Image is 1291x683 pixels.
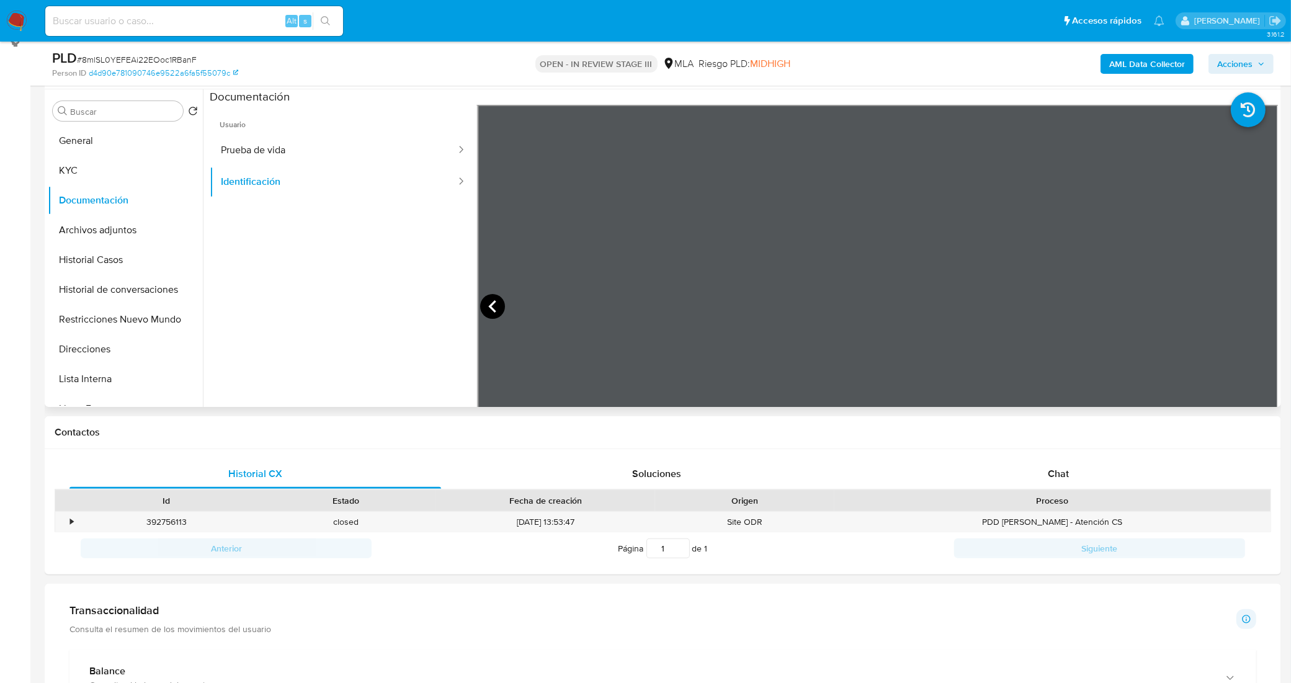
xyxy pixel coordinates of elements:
span: Accesos rápidos [1072,14,1141,27]
button: Historial Casos [48,245,203,275]
span: Alt [287,15,297,27]
span: 1 [705,542,708,555]
div: Site ODR [655,512,834,532]
span: MIDHIGH [751,56,791,71]
div: 392756113 [77,512,256,532]
span: Soluciones [632,466,681,481]
button: Direcciones [48,334,203,364]
button: Buscar [58,106,68,116]
input: Buscar usuario o caso... [45,13,343,29]
button: Listas Externas [48,394,203,424]
h1: Contactos [55,426,1271,439]
button: KYC [48,156,203,185]
button: General [48,126,203,156]
div: Origen [664,494,826,507]
span: 3.161.2 [1267,29,1285,39]
span: # 8mlSL0YEFEAi22EOoc1RBanF [77,53,197,66]
div: PDD [PERSON_NAME] - Atención CS [834,512,1271,532]
button: Archivos adjuntos [48,215,203,245]
b: Person ID [52,68,86,79]
span: Historial CX [228,466,282,481]
b: PLD [52,48,77,68]
div: Id [86,494,248,507]
button: AML Data Collector [1101,54,1194,74]
span: Acciones [1217,54,1253,74]
span: s [303,15,307,27]
div: Proceso [843,494,1262,507]
div: Estado [265,494,427,507]
button: Anterior [81,538,372,558]
button: Lista Interna [48,364,203,394]
button: Historial de conversaciones [48,275,203,305]
div: closed [256,512,436,532]
b: AML Data Collector [1109,54,1185,74]
a: d4d90e781090746e9522a6fa5f55079c [89,68,238,79]
a: Notificaciones [1154,16,1164,26]
button: search-icon [313,12,338,30]
button: Volver al orden por defecto [188,106,198,120]
p: OPEN - IN REVIEW STAGE III [535,55,658,73]
button: Restricciones Nuevo Mundo [48,305,203,334]
span: Riesgo PLD: [699,57,791,71]
div: [DATE] 13:53:47 [436,512,655,532]
a: Salir [1269,14,1282,27]
div: Fecha de creación [444,494,646,507]
span: Chat [1048,466,1069,481]
button: Siguiente [954,538,1245,558]
p: leandro.caroprese@mercadolibre.com [1194,15,1264,27]
div: • [70,516,73,528]
button: Documentación [48,185,203,215]
div: MLA [663,57,694,71]
button: Acciones [1208,54,1274,74]
input: Buscar [70,106,178,117]
span: Página de [619,538,708,558]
